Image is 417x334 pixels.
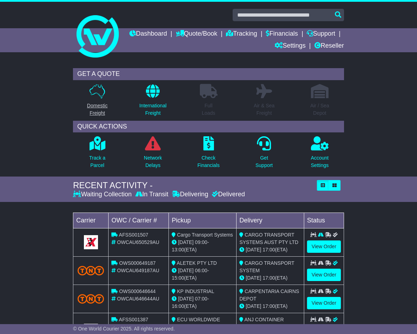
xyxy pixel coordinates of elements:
span: 13:00 [172,247,184,252]
span: AFSS001507 [119,232,148,238]
td: Delivery [237,213,304,228]
span: ALETEK PTY LTD [177,260,217,266]
span: 15:00 [172,275,184,281]
div: Delivered [210,191,245,198]
td: Carrier [73,213,109,228]
img: TNT_Domestic.png [78,294,104,304]
a: AccountSettings [311,136,329,173]
span: OWCAU646644AU [117,296,159,302]
span: [DATE] [178,268,194,273]
div: (ETA) [239,246,301,254]
p: Account Settings [311,154,329,169]
td: OWC / Carrier # [109,213,169,228]
img: GetCarrierServiceLogo [84,235,98,249]
span: [DATE] [246,275,261,281]
a: NetworkDelays [143,136,162,173]
div: (ETA) [239,303,301,310]
div: In Transit [134,191,170,198]
span: 17:00 [263,247,275,252]
p: Network Delays [144,154,162,169]
span: © One World Courier 2025. All rights reserved. [73,326,175,332]
a: Tracking [226,28,257,40]
span: Cargo Transport Systems [177,232,233,238]
p: Air / Sea Depot [310,102,329,117]
a: InternationalFreight [139,84,167,121]
a: Settings [275,40,306,52]
div: (ETA) [239,274,301,282]
div: RECENT ACTIVITY - [73,180,313,191]
span: AFSS001387 [119,317,148,322]
p: Domestic Freight [87,102,108,117]
span: [DATE] [246,303,261,309]
img: TNT_Domestic.png [78,266,104,275]
a: Dashboard [129,28,167,40]
a: Quote/Book [176,28,217,40]
span: [DATE] [178,239,194,245]
p: Full Loads [200,102,217,117]
div: QUICK ACTIONS [73,121,344,133]
div: - (ETA) [172,267,233,282]
p: Check Financials [197,154,220,169]
p: International Freight [139,102,166,117]
span: KP INDUSTRIAL [177,288,214,294]
span: 07:00 [195,296,207,302]
span: OWS000646644 [119,288,156,294]
div: GET A QUOTE [73,68,344,80]
td: Pickup [169,213,237,228]
div: - (ETA) [172,239,233,254]
span: OWCAU650529AU [117,239,159,245]
span: 06:00 [195,268,207,273]
a: Track aParcel [89,136,106,173]
a: Support [307,28,335,40]
div: Delivering [170,191,210,198]
span: [DATE] [178,296,194,302]
span: CARGO TRANSPORT SYSTEMS AUST PTY LTD [239,232,298,245]
div: Waiting Collection [73,191,133,198]
span: CARGO TRANSPORT SYSTEM [239,260,294,273]
a: View Order [307,269,341,281]
span: 09:00 [195,239,207,245]
span: 17:00 [263,303,275,309]
a: GetSupport [255,136,273,173]
a: Reseller [314,40,344,52]
div: - (ETA) [172,295,233,310]
p: Get Support [256,154,273,169]
a: View Order [307,297,341,309]
span: ECU WORLDWIDE [GEOGRAPHIC_DATA] [172,317,223,330]
span: [DATE] [246,247,261,252]
p: Track a Parcel [89,154,105,169]
span: OWS000649187 [119,260,156,266]
span: CARPENTARIA CAIRNS DEPOT [239,288,299,302]
a: DomesticFreight [87,84,108,121]
p: Air & Sea Freight [254,102,275,117]
a: Financials [266,28,298,40]
span: 16:00 [172,303,184,309]
td: Status [304,213,344,228]
span: ANJ CONTAINER SERVICES AND BOND [239,317,292,330]
span: OWCAU649187AU [117,268,159,273]
span: 17:00 [263,275,275,281]
a: View Order [307,240,341,253]
a: CheckFinancials [197,136,220,173]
